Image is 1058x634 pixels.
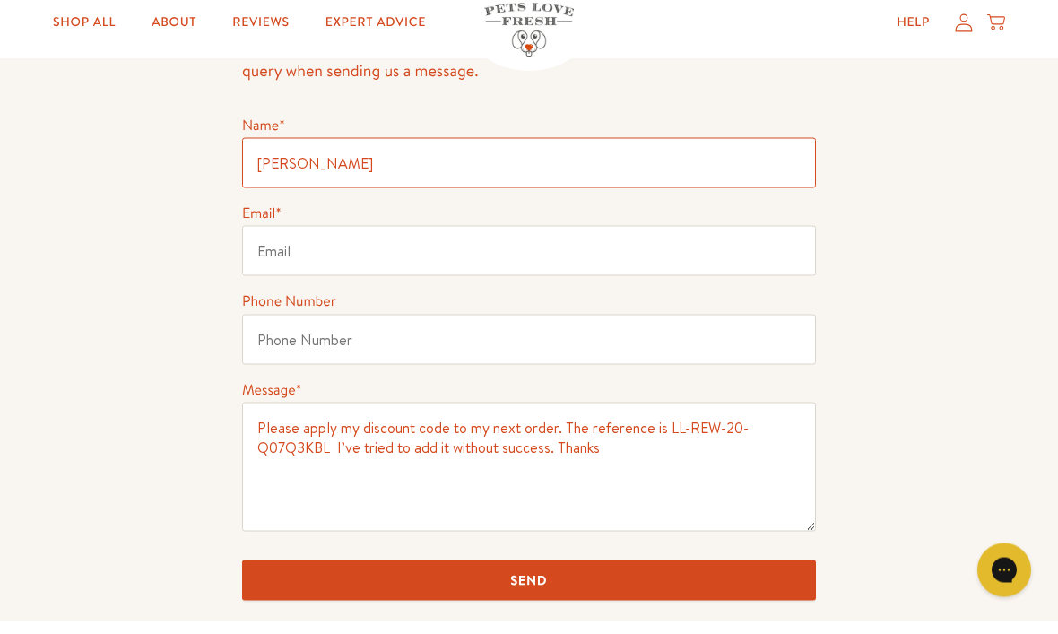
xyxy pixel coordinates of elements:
input: Send [242,573,816,613]
input: Email [242,239,816,289]
input: Phone Number [242,327,816,378]
iframe: Gorgias live chat messenger [968,550,1040,616]
input: Name [242,151,816,201]
label: Name [242,128,285,148]
img: Pets Love Fresh [484,16,574,71]
a: Expert Advice [311,18,440,54]
a: Help [882,18,944,54]
a: About [137,18,211,54]
a: Shop All [39,18,130,54]
label: Phone Number [242,304,336,324]
label: Email [242,216,282,236]
a: Reviews [218,18,303,54]
label: Message [242,393,301,413]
